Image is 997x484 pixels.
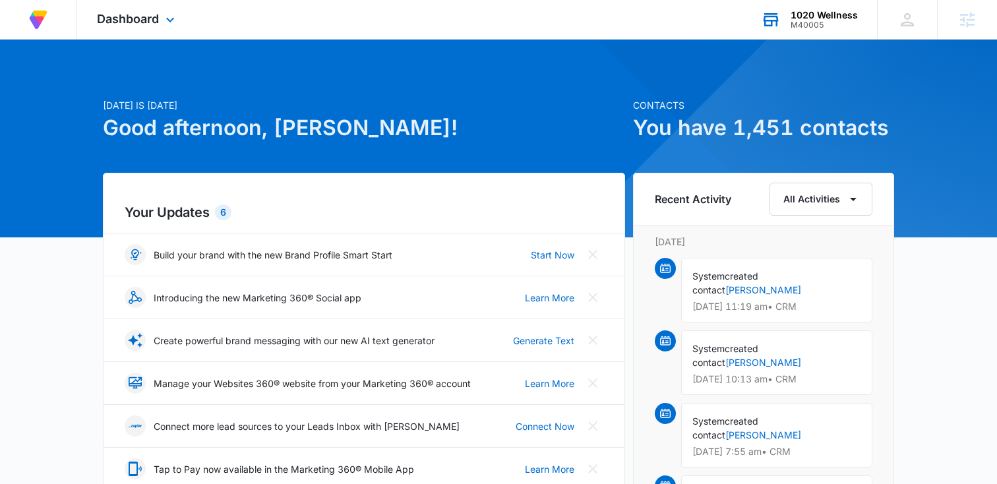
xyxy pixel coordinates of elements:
[633,98,894,112] p: Contacts
[154,334,435,348] p: Create powerful brand messaging with our new AI text generator
[103,98,625,112] p: [DATE] is [DATE]
[655,235,872,249] p: [DATE]
[97,12,159,26] span: Dashboard
[516,419,574,433] a: Connect Now
[692,270,758,295] span: created contact
[525,377,574,390] a: Learn More
[531,248,574,262] a: Start Now
[655,191,731,207] h6: Recent Activity
[725,284,801,295] a: [PERSON_NAME]
[154,462,414,476] p: Tap to Pay now available in the Marketing 360® Mobile App
[791,20,858,30] div: account id
[692,415,758,440] span: created contact
[582,287,603,308] button: Close
[692,447,861,456] p: [DATE] 7:55 am • CRM
[692,270,725,282] span: System
[154,377,471,390] p: Manage your Websites 360® website from your Marketing 360® account
[692,302,861,311] p: [DATE] 11:19 am • CRM
[154,419,460,433] p: Connect more lead sources to your Leads Inbox with [PERSON_NAME]
[513,334,574,348] a: Generate Text
[725,357,801,368] a: [PERSON_NAME]
[525,462,574,476] a: Learn More
[215,204,231,220] div: 6
[582,330,603,351] button: Close
[692,415,725,427] span: System
[525,291,574,305] a: Learn More
[582,244,603,265] button: Close
[125,202,603,222] h2: Your Updates
[582,373,603,394] button: Close
[582,415,603,437] button: Close
[633,112,894,144] h1: You have 1,451 contacts
[103,112,625,144] h1: Good afternoon, [PERSON_NAME]!
[725,429,801,440] a: [PERSON_NAME]
[154,248,392,262] p: Build your brand with the new Brand Profile Smart Start
[770,183,872,216] button: All Activities
[692,343,725,354] span: System
[26,8,50,32] img: Volusion
[582,458,603,479] button: Close
[692,343,758,368] span: created contact
[692,375,861,384] p: [DATE] 10:13 am • CRM
[791,10,858,20] div: account name
[154,291,361,305] p: Introducing the new Marketing 360® Social app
